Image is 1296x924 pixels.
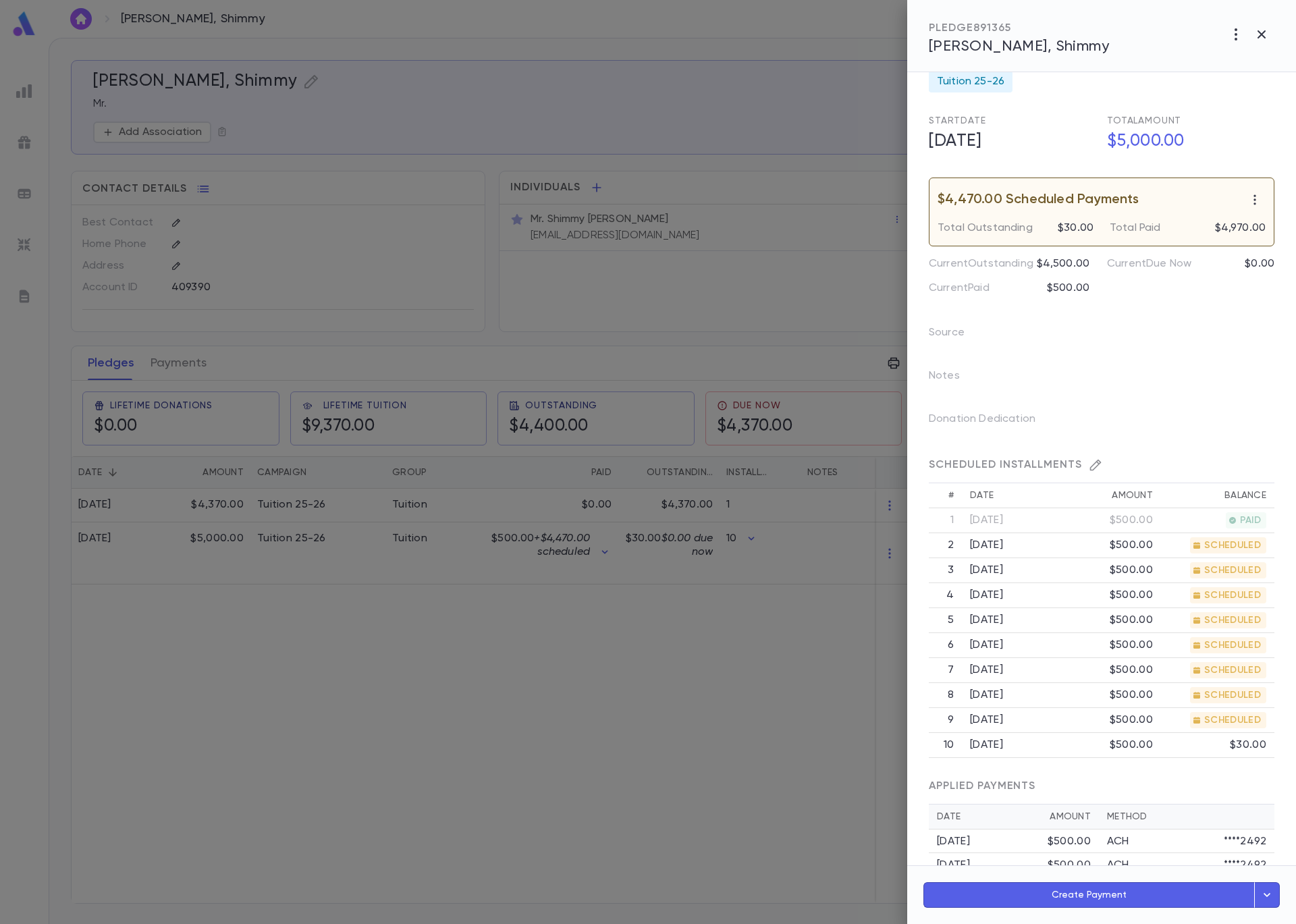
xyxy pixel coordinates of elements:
[929,633,962,658] th: 6
[938,221,1033,235] p: Total Outstanding
[962,658,1061,683] td: [DATE]
[929,408,1057,435] p: Donation Dedication
[929,39,1109,54] span: [PERSON_NAME], Shimmy
[1037,257,1089,271] p: $4,500.00
[929,733,962,758] th: 10
[1199,690,1266,701] span: SCHEDULED
[1062,583,1161,608] td: $500.00
[1047,281,1089,295] p: $500.00
[937,811,1050,822] div: Date
[962,733,1061,758] td: [DATE]
[962,533,1061,558] td: [DATE]
[1199,615,1266,626] span: SCHEDULED
[929,71,1013,92] div: Tuition 25-26
[1050,811,1091,822] div: Amount
[921,128,1096,156] h5: [DATE]
[929,683,962,708] th: 8
[962,608,1061,633] td: [DATE]
[938,193,1139,207] p: $4,470.00 Scheduled Payments
[1107,859,1129,872] p: ACH
[1245,257,1274,271] p: $0.00
[929,281,990,295] p: Current Paid
[962,483,1061,508] th: Date
[1062,658,1161,683] td: $500.00
[1215,221,1266,235] p: $4,970.00
[929,116,986,126] span: Start Date
[929,483,962,508] th: #
[937,835,1048,848] div: [DATE]
[1199,540,1266,551] span: SCHEDULED
[1062,633,1161,658] td: $500.00
[1199,565,1266,576] span: SCHEDULED
[962,583,1061,608] td: [DATE]
[929,608,962,633] th: 5
[1199,640,1266,651] span: SCHEDULED
[962,558,1061,583] td: [DATE]
[1062,558,1161,583] td: $500.00
[1058,221,1093,235] p: $30.00
[1235,515,1266,526] span: PAID
[1062,608,1161,633] td: $500.00
[1062,508,1161,533] td: $500.00
[929,22,1109,35] div: PLEDGE 891365
[937,859,1048,872] div: [DATE]
[1199,715,1266,726] span: SCHEDULED
[1099,805,1274,830] th: Method
[1062,483,1161,508] th: Amount
[962,508,1061,533] td: [DATE]
[1107,835,1129,848] p: ACH
[1048,859,1091,872] div: $500.00
[1062,683,1161,708] td: $500.00
[962,708,1061,733] td: [DATE]
[929,781,1035,792] span: APPLIED PAYMENTS
[1161,733,1274,758] td: $30.00
[1107,116,1181,126] span: Total Amount
[929,658,962,683] th: 7
[962,683,1061,708] td: [DATE]
[1110,221,1161,235] p: Total Paid
[929,508,962,533] th: 1
[929,365,981,392] p: Notes
[1161,483,1274,508] th: Balance
[1199,590,1266,601] span: SCHEDULED
[937,75,1004,88] span: Tuition 25-26
[929,558,962,583] th: 3
[929,458,1274,472] div: SCHEDULED INSTALLMENTS
[1062,533,1161,558] td: $500.00
[1062,733,1161,758] td: $500.00
[929,533,962,558] th: 2
[1099,128,1274,156] h5: $5,000.00
[962,633,1061,658] td: [DATE]
[1199,665,1266,676] span: SCHEDULED
[923,882,1255,908] button: Create Payment
[929,322,986,349] p: Source
[929,708,962,733] th: 9
[929,257,1033,271] p: Current Outstanding
[1107,257,1191,271] p: Current Due Now
[929,583,962,608] th: 4
[1048,835,1091,848] div: $500.00
[1062,708,1161,733] td: $500.00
